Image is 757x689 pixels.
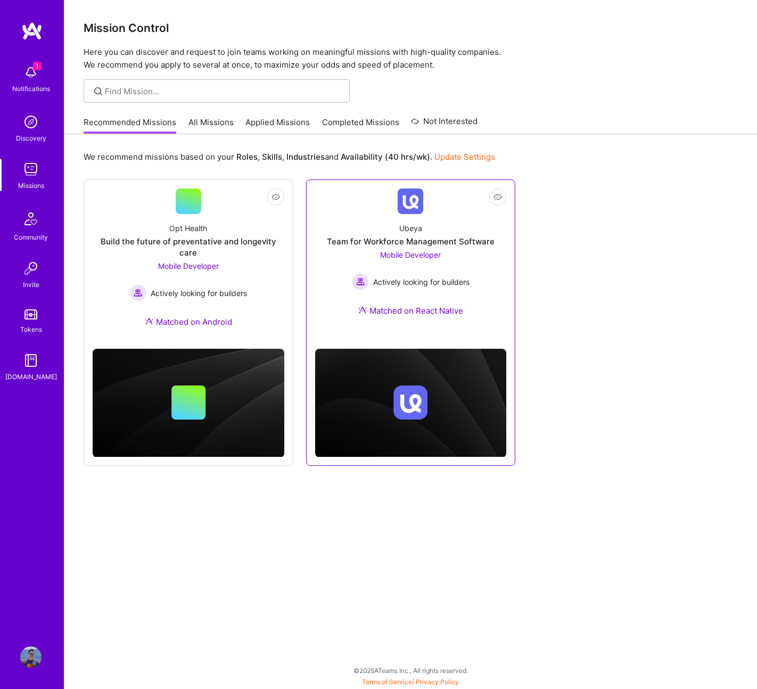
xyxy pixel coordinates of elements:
[20,62,42,83] img: bell
[373,276,470,288] span: Actively looking for builders
[411,115,478,134] a: Not Interested
[434,152,495,162] a: Update Settings
[327,236,495,247] div: Team for Workforce Management Software
[145,317,153,325] img: Ateam Purple Icon
[20,159,42,180] img: teamwork
[84,151,495,162] p: We recommend missions based on your , , and .
[84,117,176,134] a: Recommended Missions
[271,193,280,201] i: icon EyeClosed
[93,236,284,258] div: Build the future of preventative and longevity care
[105,86,342,97] input: Find Mission...
[169,223,207,234] div: Opt Health
[393,385,427,420] img: Company logo
[188,117,234,134] a: All Missions
[33,62,42,70] span: 1
[416,678,459,686] a: Privacy Policy
[352,273,369,290] img: Actively looking for builders
[16,133,46,144] div: Discovery
[24,309,37,319] img: tokens
[20,111,42,133] img: discovery
[380,250,441,259] span: Mobile Developer
[64,657,757,684] div: © 2025 ATeams Inc., All rights reserved.
[341,152,430,162] b: Availability (40 hrs/wk)
[93,188,284,340] a: Opt HealthBuild the future of preventative and longevity careMobile Developer Actively looking fo...
[358,306,367,314] img: Ateam Purple Icon
[315,349,507,457] img: cover
[398,188,423,214] img: Company Logo
[20,258,42,279] img: Invite
[93,349,284,457] img: cover
[151,288,247,299] span: Actively looking for builders
[315,188,507,329] a: Company LogoUbeyaTeam for Workforce Management SoftwareMobile Developer Actively looking for buil...
[18,646,44,668] a: User Avatar
[14,232,48,243] div: Community
[12,83,50,94] div: Notifications
[493,193,502,201] i: icon EyeClosed
[245,117,310,134] a: Applied Missions
[84,46,738,71] p: Here you can discover and request to join teams working on meaningful missions with high-quality ...
[21,21,43,40] img: logo
[23,279,39,290] div: Invite
[362,678,459,686] span: |
[129,284,146,301] img: Actively looking for builders
[20,324,42,335] div: Tokens
[262,152,282,162] b: Skills
[18,180,44,191] div: Missions
[399,223,422,234] div: Ubeya
[236,152,258,162] b: Roles
[358,305,463,316] div: Matched on React Native
[286,152,325,162] b: Industries
[84,21,738,35] h3: Mission Control
[145,316,232,327] div: Matched on Android
[20,350,42,371] img: guide book
[18,206,44,232] img: Community
[362,678,412,686] a: Terms of Service
[322,117,399,134] a: Completed Missions
[158,261,219,270] span: Mobile Developer
[5,371,57,382] div: [DOMAIN_NAME]
[92,85,104,97] i: icon SearchGrey
[20,646,42,668] img: User Avatar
